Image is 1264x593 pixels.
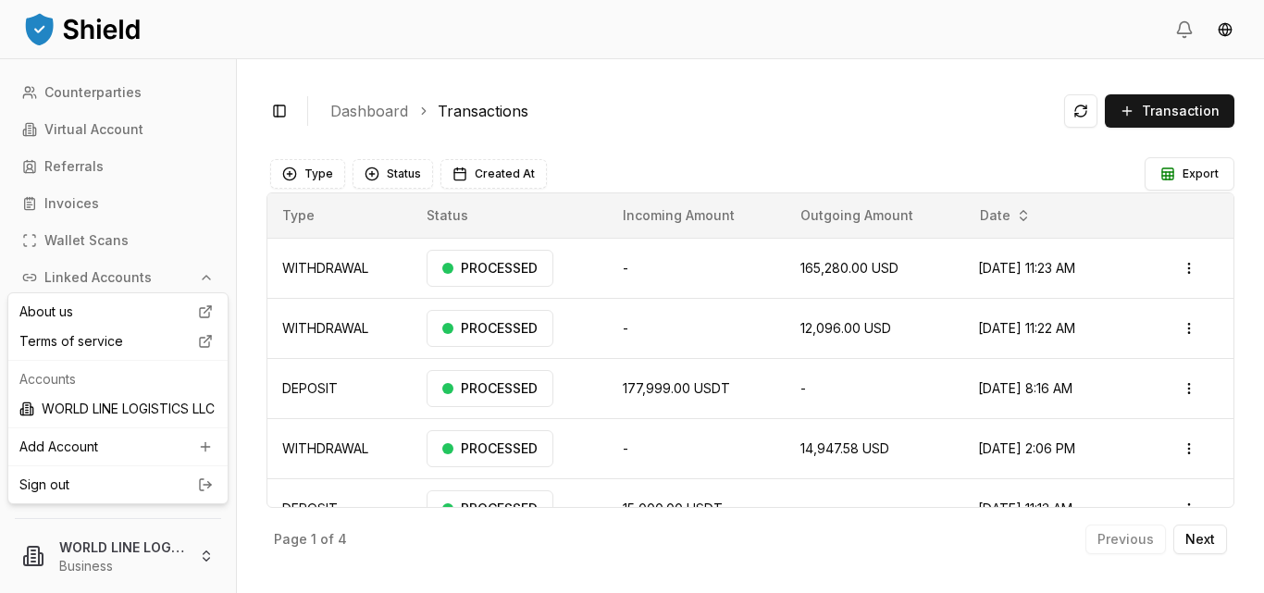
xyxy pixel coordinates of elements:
a: Terms of service [12,327,224,356]
a: About us [12,297,224,327]
a: Sign out [19,476,217,494]
p: Accounts [19,370,217,389]
a: Add Account [12,432,224,462]
div: WORLD LINE LOGISTICS LLC [12,394,224,424]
